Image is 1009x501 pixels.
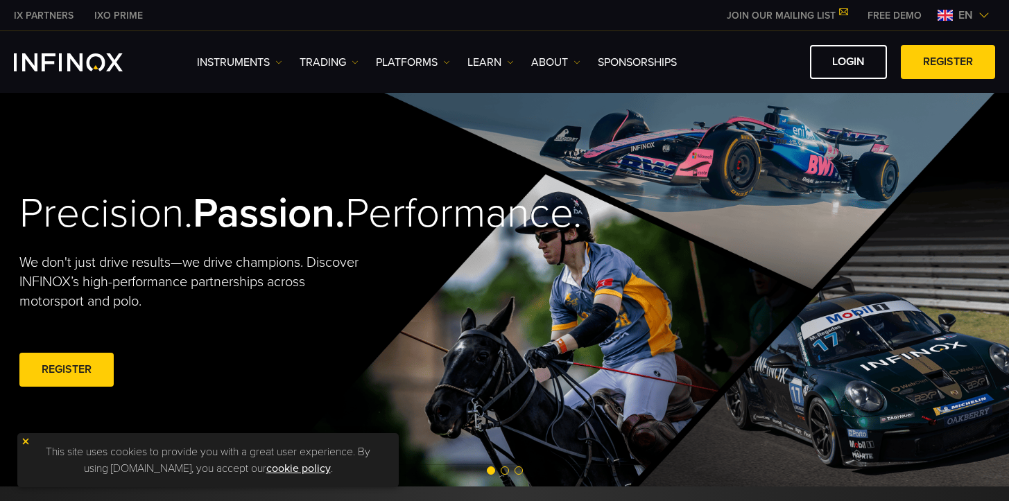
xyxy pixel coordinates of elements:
a: INFINOX Logo [14,53,155,71]
p: We don't just drive results—we drive champions. Discover INFINOX’s high-performance partnerships ... [19,253,369,311]
a: INFINOX MENU [857,8,932,23]
a: Learn [467,54,514,71]
a: TRADING [300,54,359,71]
a: SPONSORSHIPS [598,54,677,71]
a: cookie policy [266,462,331,475]
a: JOIN OUR MAILING LIST [716,10,857,21]
a: REGISTER [901,45,995,79]
span: en [953,7,978,24]
span: Go to slide 1 [487,466,495,475]
h2: Precision. Performance. [19,188,456,239]
img: yellow close icon [21,437,31,446]
a: LOGIN [810,45,887,79]
strong: Passion. [193,188,345,238]
span: Go to slide 3 [515,466,523,475]
a: INFINOX [3,8,84,23]
a: REGISTER [19,353,114,387]
a: INFINOX [84,8,153,23]
a: Instruments [197,54,282,71]
a: PLATFORMS [376,54,450,71]
p: This site uses cookies to provide you with a great user experience. By using [DOMAIN_NAME], you a... [24,440,392,480]
a: ABOUT [531,54,580,71]
span: Go to slide 2 [501,466,509,475]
